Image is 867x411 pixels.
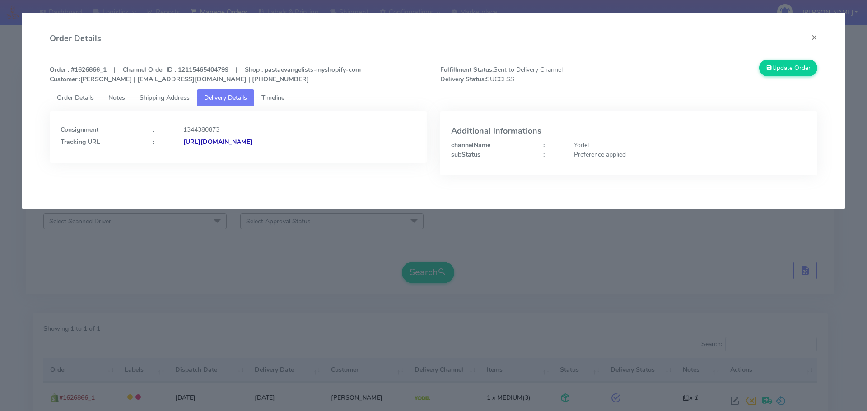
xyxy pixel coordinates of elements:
div: 1344380873 [177,125,423,134]
strong: : [153,125,154,134]
strong: Customer : [50,75,80,83]
button: Update Order [759,60,818,76]
strong: : [153,138,154,146]
strong: Consignment [61,125,98,134]
strong: channelName [451,141,490,149]
strong: Order : #1626866_1 | Channel Order ID : 12115465404799 | Shop : pastaevangelists-myshopify-com [P... [50,65,361,83]
span: Sent to Delivery Channel SUCCESS [433,65,629,84]
span: Notes [108,93,125,102]
div: Yodel [567,140,813,150]
strong: [URL][DOMAIN_NAME] [183,138,252,146]
h4: Additional Informations [451,127,806,136]
div: Preference applied [567,150,813,159]
strong: subStatus [451,150,480,159]
strong: Delivery Status: [440,75,486,83]
button: Close [804,25,825,49]
strong: Tracking URL [61,138,100,146]
span: Delivery Details [204,93,247,102]
strong: Fulfillment Status: [440,65,494,74]
span: Shipping Address [140,93,190,102]
span: Timeline [261,93,284,102]
strong: : [543,150,545,159]
span: Order Details [57,93,94,102]
h4: Order Details [50,32,101,45]
ul: Tabs [50,89,818,106]
strong: : [543,141,545,149]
